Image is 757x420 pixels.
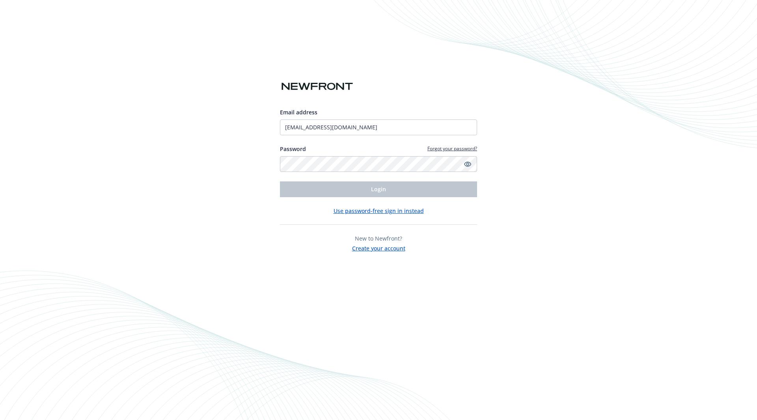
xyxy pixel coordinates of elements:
input: Enter your password [280,156,477,172]
button: Use password-free sign in instead [334,207,424,215]
span: New to Newfront? [355,235,402,242]
span: Login [371,185,386,193]
a: Show password [463,159,472,169]
input: Enter your email [280,119,477,135]
button: Create your account [352,243,405,252]
img: Newfront logo [280,80,354,93]
span: Email address [280,108,317,116]
button: Login [280,181,477,197]
a: Forgot your password? [427,145,477,152]
label: Password [280,145,306,153]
